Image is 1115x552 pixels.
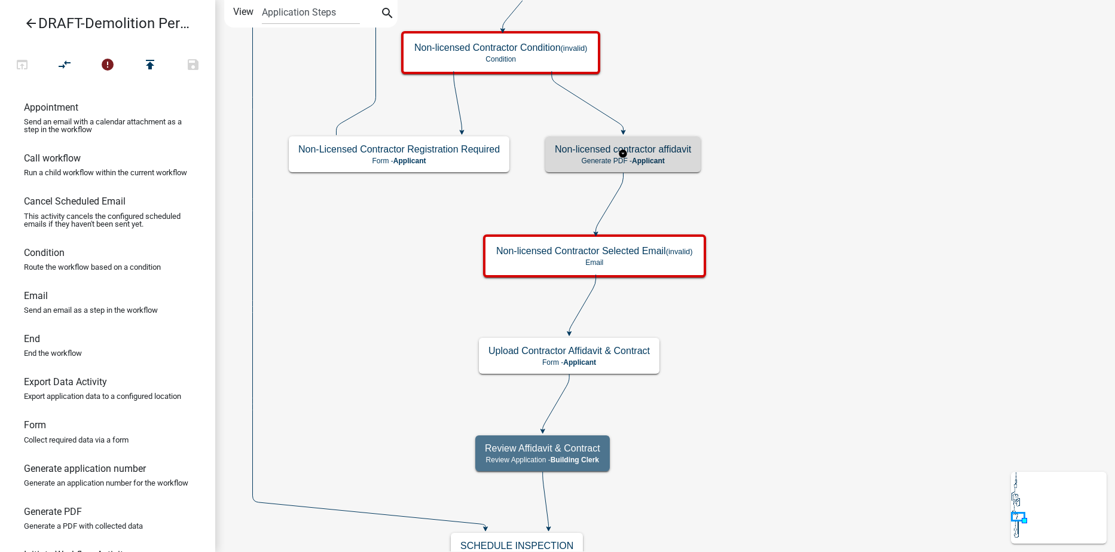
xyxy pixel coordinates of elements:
[380,6,395,23] i: search
[24,263,161,271] p: Route the workflow based on a condition
[24,306,158,314] p: Send an email as a step in the workflow
[24,376,107,388] h6: Export Data Activity
[24,419,46,431] h6: Form
[298,144,500,155] h5: Non-Licensed Contractor Registration Required
[24,463,146,474] h6: Generate application number
[129,53,172,78] button: Publish
[143,57,157,74] i: publish
[1,53,215,81] div: Workflow actions
[666,247,693,256] small: (invalid)
[24,436,129,444] p: Collect required data via a form
[24,349,82,357] p: End the workflow
[488,358,650,367] p: Form -
[100,57,115,74] i: error
[555,144,691,155] h5: Non-licensed contractor affidavit
[393,157,426,165] span: Applicant
[58,57,72,74] i: compare_arrows
[24,16,38,33] i: arrow_back
[460,540,573,551] h5: SCHEDULE INSPECTION
[414,42,587,53] h5: Non-licensed Contractor Condition
[24,169,187,176] p: Run a child workflow within the current workflow
[555,157,691,165] p: Generate PDF -
[414,55,587,63] p: Condition
[378,5,397,24] button: search
[24,153,81,164] h6: Call workflow
[24,118,191,133] p: Send an email with a calendar attachment as a step in the workflow
[24,196,126,207] h6: Cancel Scheduled Email
[488,345,650,356] h5: Upload Contractor Affidavit & Contract
[563,358,596,367] span: Applicant
[172,53,215,78] button: Save
[10,10,196,37] a: DRAFT-Demolition Permit
[24,212,191,228] p: This activity cancels the configured scheduled emails if they haven't been sent yet.
[24,392,181,400] p: Export application data to a configured location
[551,456,599,464] span: Building Clerk
[1,53,44,78] button: Test Workflow
[24,506,82,517] h6: Generate PDF
[632,157,665,165] span: Applicant
[496,258,693,267] p: Email
[86,53,129,78] button: 3 problems in this workflow
[24,333,40,344] h6: End
[298,157,500,165] p: Form -
[24,479,188,487] p: Generate an application number for the workflow
[561,44,588,53] small: (invalid)
[485,456,600,464] p: Review Application -
[15,57,29,74] i: open_in_browser
[43,53,86,78] button: Auto Layout
[24,522,143,530] p: Generate a PDF with collected data
[24,290,48,301] h6: Email
[496,245,693,257] h5: Non-licensed Contractor Selected Email
[24,247,65,258] h6: Condition
[186,57,200,74] i: save
[24,102,78,113] h6: Appointment
[485,443,600,454] h5: Review Affidavit & Contract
